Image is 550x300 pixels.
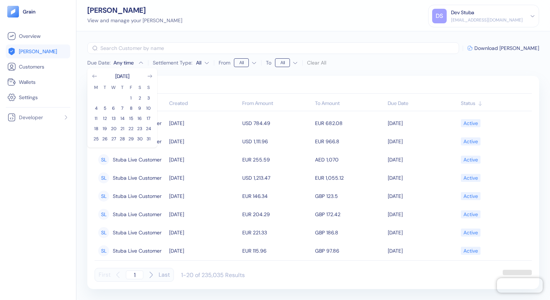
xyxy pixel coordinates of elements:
[100,124,109,133] button: 19
[98,191,109,202] div: SL
[144,114,153,123] button: 17
[135,124,144,133] button: 23
[118,84,127,91] th: Thursday
[196,57,210,69] button: Settlement Type:
[144,84,153,91] th: Sunday
[100,114,109,123] button: 12
[386,114,459,132] td: [DATE]
[118,114,127,123] button: 14
[87,17,182,24] div: View and manage your [PERSON_NAME]
[127,114,135,123] button: 15
[167,114,240,132] td: [DATE]
[100,84,109,91] th: Tuesday
[92,73,97,79] button: Go to previous month
[463,208,478,221] div: Active
[109,124,118,133] button: 20
[386,223,459,242] td: [DATE]
[275,57,298,69] button: To
[169,100,238,107] div: Sort ascending
[118,104,127,113] button: 7
[100,135,109,143] button: 26
[240,97,313,111] th: From Amount
[240,114,313,132] td: USD 784.49
[313,97,386,111] th: To Amount
[497,278,543,293] iframe: Chatra live chat
[113,59,135,66] div: Any time
[98,227,109,238] div: SL
[19,78,36,86] span: Wallets
[386,132,459,151] td: [DATE]
[463,226,478,239] div: Active
[113,153,162,166] span: Stuba Live Customer
[118,124,127,133] button: 21
[313,205,386,223] td: GBP 172.42
[240,242,313,260] td: EUR 115.96
[313,151,386,169] td: AED 1,070
[19,48,57,55] span: [PERSON_NAME]
[240,205,313,223] td: EUR 204.29
[109,84,118,91] th: Wednesday
[313,187,386,205] td: GBP 123.5
[92,114,100,123] button: 11
[109,135,118,143] button: 27
[240,151,313,169] td: EUR 255.59
[386,242,459,260] td: [DATE]
[19,63,44,70] span: Customers
[98,172,109,183] div: SL
[113,245,162,257] span: Stuba Live Customer
[167,242,240,260] td: [DATE]
[386,187,459,205] td: [DATE]
[135,135,144,143] button: 30
[432,9,447,23] div: DS
[7,47,69,56] a: [PERSON_NAME]
[144,135,153,143] button: 31
[7,6,19,17] img: logo-tablet-V2.svg
[313,169,386,187] td: EUR 1,055.12
[99,268,111,282] button: First
[388,100,457,107] div: Sort ascending
[127,84,135,91] th: Friday
[135,104,144,113] button: 9
[474,46,539,51] span: Download [PERSON_NAME]
[113,208,162,221] span: Stuba Live Customer
[451,9,474,16] div: Dev Stuba
[153,60,192,65] label: Settlement Type:
[240,223,313,242] td: EUR 221.33
[92,84,100,91] th: Monday
[127,104,135,113] button: 8
[234,57,257,69] button: From
[313,114,386,132] td: EUR 682.08
[100,104,109,113] button: 5
[113,172,162,184] span: Stuba Live Customer
[159,268,170,282] button: Last
[144,124,153,133] button: 24
[313,242,386,260] td: GBP 97.86
[115,73,129,80] div: [DATE]
[240,169,313,187] td: USD 1,213.47
[386,169,459,187] td: [DATE]
[461,100,528,107] div: Sort ascending
[386,151,459,169] td: [DATE]
[98,154,109,165] div: SL
[313,223,386,242] td: GBP 186.8
[109,114,118,123] button: 13
[19,94,38,101] span: Settings
[240,132,313,151] td: USD 1,111.96
[240,187,313,205] td: EUR 146.34
[386,205,459,223] td: [DATE]
[19,114,43,121] span: Developer
[167,187,240,205] td: [DATE]
[167,169,240,187] td: [DATE]
[100,42,459,54] input: Search Customer by name
[167,132,240,151] td: [DATE]
[87,59,111,66] span: Due Date :
[87,59,144,66] button: Due Date:Any time
[92,135,100,143] button: 25
[147,73,153,79] button: Go to next month
[92,124,100,133] button: 18
[167,223,240,242] td: [DATE]
[463,172,478,184] div: Active
[144,104,153,113] button: 10
[98,245,109,256] div: SL
[7,62,69,71] a: Customers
